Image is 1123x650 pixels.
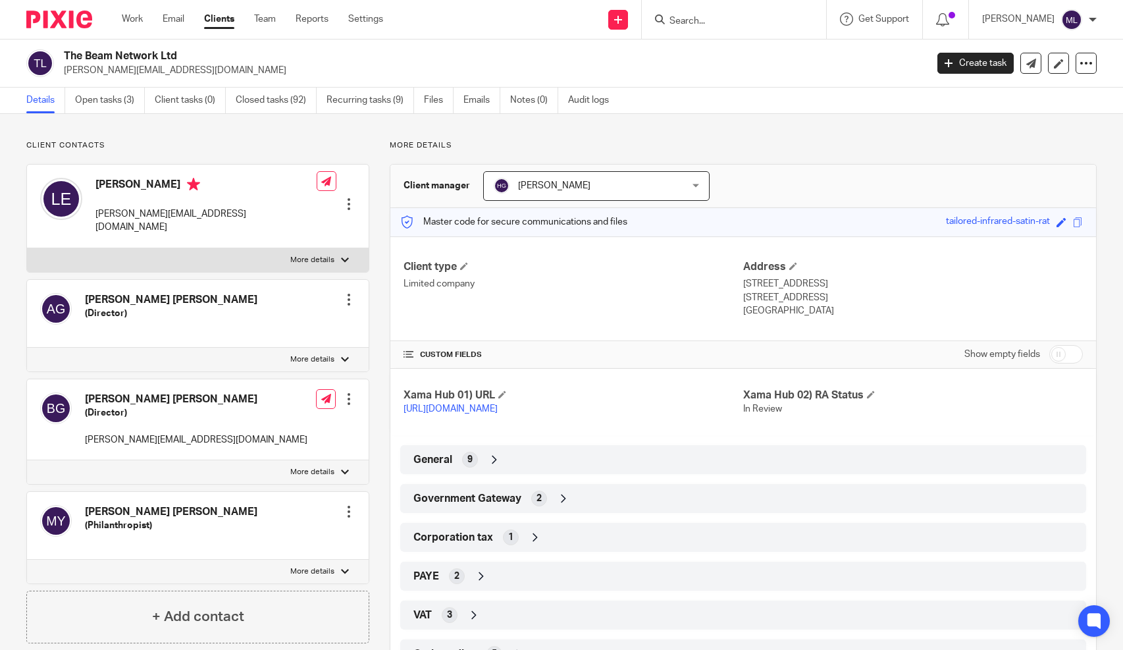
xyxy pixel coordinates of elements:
img: svg%3E [26,49,54,77]
p: [STREET_ADDRESS] [743,277,1083,290]
h4: Address [743,260,1083,274]
span: VAT [413,609,432,622]
h4: CUSTOM FIELDS [404,350,743,360]
p: Limited company [404,277,743,290]
img: svg%3E [494,178,509,194]
span: 9 [467,453,473,466]
h4: [PERSON_NAME] [95,178,317,194]
img: svg%3E [40,178,82,220]
span: PAYE [413,570,439,583]
img: svg%3E [40,505,72,537]
a: Audit logs [568,88,619,113]
a: Email [163,13,184,26]
p: Master code for secure communications and files [400,215,627,229]
p: [STREET_ADDRESS] [743,291,1083,304]
p: More details [390,140,1097,151]
a: Open tasks (3) [75,88,145,113]
p: [GEOGRAPHIC_DATA] [743,304,1083,317]
h4: [PERSON_NAME] [PERSON_NAME] [85,393,307,406]
a: Emails [463,88,500,113]
a: Team [254,13,276,26]
img: svg%3E [40,293,72,325]
span: 2 [454,570,459,583]
h3: Client manager [404,179,470,192]
span: Corporation tax [413,531,493,545]
h4: [PERSON_NAME] [PERSON_NAME] [85,293,257,307]
a: Notes (0) [510,88,558,113]
div: tailored-infrared-satin-rat [946,215,1050,230]
img: svg%3E [40,393,72,424]
span: [PERSON_NAME] [518,181,590,190]
p: More details [290,255,334,265]
h5: (Director) [85,406,307,420]
span: Government Gateway [413,492,521,506]
h5: (Director) [85,307,257,320]
span: 3 [447,609,452,622]
a: Work [122,13,143,26]
i: Primary [187,178,200,191]
p: [PERSON_NAME] [982,13,1055,26]
label: Show empty fields [964,348,1040,361]
a: Client tasks (0) [155,88,226,113]
span: General [413,453,452,467]
a: Files [424,88,454,113]
p: [PERSON_NAME][EMAIL_ADDRESS][DOMAIN_NAME] [95,207,317,234]
h5: (Philanthropist) [85,519,257,532]
p: More details [290,467,334,477]
a: Closed tasks (92) [236,88,317,113]
p: More details [290,354,334,365]
img: Pixie [26,11,92,28]
h4: + Add contact [152,607,244,627]
h4: [PERSON_NAME] [PERSON_NAME] [85,505,257,519]
h2: The Beam Network Ltd [64,49,747,63]
a: Reports [296,13,328,26]
a: Create task [937,53,1014,74]
h4: Client type [404,260,743,274]
img: svg%3E [1061,9,1082,30]
p: Client contacts [26,140,369,151]
span: Get Support [858,14,909,24]
a: [URL][DOMAIN_NAME] [404,404,498,414]
h4: Xama Hub 02) RA Status [743,389,1083,402]
input: Search [668,16,787,28]
a: Details [26,88,65,113]
a: Clients [204,13,234,26]
span: 2 [536,492,542,505]
a: Settings [348,13,383,26]
span: In Review [743,404,782,414]
span: 1 [508,531,513,544]
p: More details [290,566,334,577]
p: [PERSON_NAME][EMAIL_ADDRESS][DOMAIN_NAME] [64,64,918,77]
h4: Xama Hub 01) URL [404,389,743,402]
a: Recurring tasks (9) [326,88,414,113]
p: [PERSON_NAME][EMAIL_ADDRESS][DOMAIN_NAME] [85,433,307,447]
